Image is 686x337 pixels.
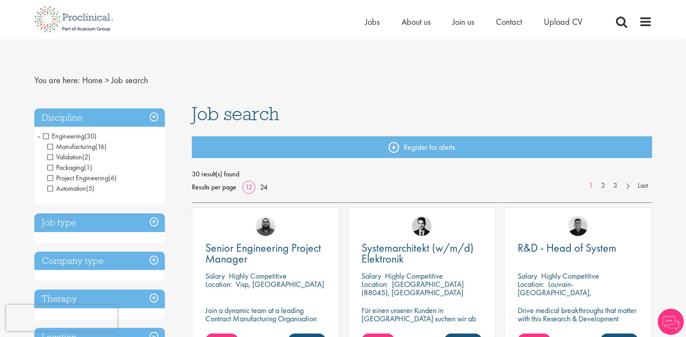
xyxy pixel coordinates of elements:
[385,271,443,281] p: Highly Competitive
[192,181,236,194] span: Results per page
[361,271,381,281] span: Salary
[47,163,92,172] span: Packaging
[84,131,97,141] span: (30)
[111,74,148,86] span: Job search
[47,142,107,151] span: Manufacturing
[452,16,474,27] a: Join us
[361,279,464,297] p: [GEOGRAPHIC_DATA] (88045), [GEOGRAPHIC_DATA]
[568,216,588,236] img: Christian Andersen
[229,271,287,281] p: Highly Competitive
[37,129,40,142] span: -
[518,306,638,331] p: Drive medical breakthroughs that matter with this Research & Development position!
[609,181,622,191] a: 3
[518,240,616,255] span: R&D - Head of System
[633,181,652,191] a: Last
[544,16,582,27] a: Upload CV
[597,181,609,191] a: 2
[34,213,165,232] h3: Job type
[518,279,544,289] span: Location:
[361,279,388,289] span: Location:
[47,163,84,172] span: Packaging
[242,182,255,192] a: 12
[236,279,324,289] p: Visp, [GEOGRAPHIC_DATA]
[257,182,271,192] a: 24
[496,16,522,27] a: Contact
[256,216,275,236] img: Ashley Bennett
[192,168,652,181] span: 30 result(s) found
[402,16,431,27] a: About us
[47,152,82,162] span: Validation
[518,271,537,281] span: Salary
[47,184,86,193] span: Automation
[34,290,165,308] h3: Therapy
[43,131,97,141] span: Engineering
[34,108,165,127] h3: Discipline
[518,279,592,306] p: Louvain-[GEOGRAPHIC_DATA], [GEOGRAPHIC_DATA]
[412,216,432,236] img: Thomas Wenig
[86,184,94,193] span: (5)
[95,142,107,151] span: (16)
[105,74,109,86] span: >
[34,74,80,86] span: You are here:
[205,271,225,281] span: Salary
[84,163,92,172] span: (1)
[108,173,117,182] span: (6)
[47,184,94,193] span: Automation
[82,74,103,86] a: breadcrumb link
[361,243,482,264] a: Systemarchitekt (w/m/d) Elektronik
[192,136,652,158] a: Register for alerts
[47,173,117,182] span: Project Engineering
[658,309,684,335] img: Chatbot
[82,152,90,162] span: (2)
[205,279,232,289] span: Location:
[192,102,279,125] span: Job search
[47,152,90,162] span: Validation
[365,16,380,27] a: Jobs
[43,131,84,141] span: Engineering
[34,252,165,270] h3: Company type
[6,305,117,331] iframe: reCAPTCHA
[205,240,321,266] span: Senior Engineering Project Manager
[585,181,597,191] a: 1
[541,271,599,281] p: Highly Competitive
[518,243,638,253] a: R&D - Head of System
[47,142,95,151] span: Manufacturing
[205,243,326,264] a: Senior Engineering Project Manager
[47,173,108,182] span: Project Engineering
[361,240,474,266] span: Systemarchitekt (w/m/d) Elektronik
